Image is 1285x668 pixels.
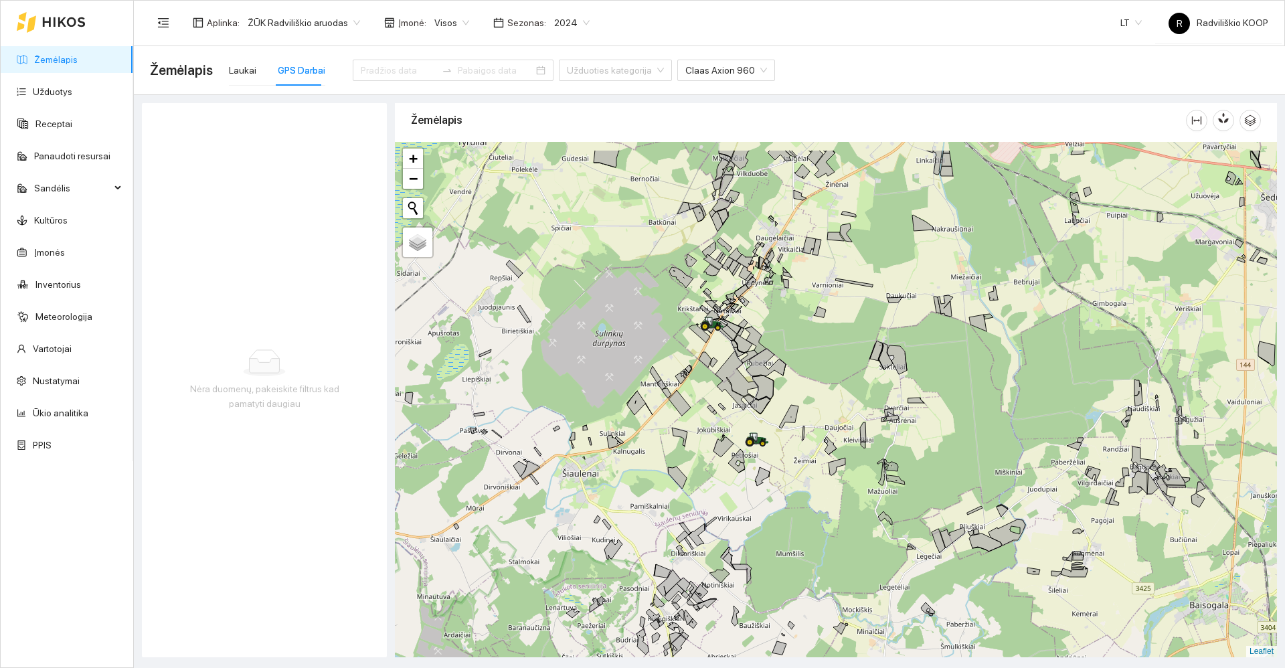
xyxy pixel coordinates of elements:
span: Sandėlis [34,175,110,201]
a: Layers [403,228,432,257]
button: Initiate a new search [403,198,423,218]
span: R [1177,13,1183,34]
span: − [409,170,418,187]
span: Visos [434,13,469,33]
a: Ūkio analitika [33,408,88,418]
a: Nustatymai [33,375,80,386]
a: Panaudoti resursai [34,151,110,161]
span: Žemėlapis [150,60,213,81]
span: Radviliškio KOOP [1169,17,1268,28]
a: Užduotys [33,86,72,97]
span: shop [384,17,395,28]
span: Aplinka : [207,15,240,30]
input: Pabaigos data [458,63,533,78]
span: menu-fold [157,17,169,29]
a: Zoom in [403,149,423,169]
a: Kultūros [34,215,68,226]
span: swap-right [442,65,452,76]
div: GPS Darbai [278,63,325,78]
button: menu-fold [150,9,177,36]
a: PPIS [33,440,52,450]
span: ŽŪK Radviliškio aruodas [248,13,360,33]
a: Receptai [35,118,72,129]
button: column-width [1186,110,1207,131]
a: Zoom out [403,169,423,189]
span: calendar [493,17,504,28]
span: 2024 [554,13,590,33]
a: Žemėlapis [34,54,78,65]
span: Įmonė : [398,15,426,30]
span: to [442,65,452,76]
div: Laukai [229,63,256,78]
a: Leaflet [1250,647,1274,656]
a: Inventorius [35,279,81,290]
span: Claas Axion 960 [685,60,767,80]
div: Nėra duomenų, pakeiskite filtrus kad pamatyti daugiau [175,382,353,411]
div: Žemėlapis [411,101,1186,139]
span: layout [193,17,203,28]
a: Meteorologija [35,311,92,322]
a: Įmonės [34,247,65,258]
span: column-width [1187,115,1207,126]
span: + [409,150,418,167]
a: Vartotojai [33,343,72,354]
span: Sezonas : [507,15,546,30]
span: LT [1120,13,1142,33]
input: Pradžios data [361,63,436,78]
